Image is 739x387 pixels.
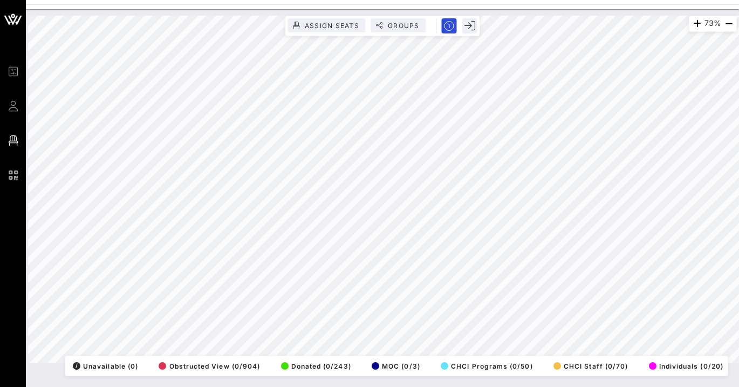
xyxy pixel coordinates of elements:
[73,362,80,370] div: /
[441,362,533,370] span: CHCI Programs (0/50)
[649,362,723,370] span: Individuals (0/20)
[550,358,628,374] button: CHCI Staff (0/70)
[70,358,138,374] button: /Unavailable (0)
[304,22,359,30] span: Assign Seats
[73,362,138,370] span: Unavailable (0)
[371,18,426,32] button: Groups
[372,362,420,370] span: MOC (0/3)
[387,22,420,30] span: Groups
[553,362,628,370] span: CHCI Staff (0/70)
[281,362,351,370] span: Donated (0/243)
[646,358,723,374] button: Individuals (0/20)
[288,18,366,32] button: Assign Seats
[689,16,737,32] div: 73%
[437,358,533,374] button: CHCI Programs (0/50)
[368,358,420,374] button: MOC (0/3)
[155,358,260,374] button: Obstructed View (0/904)
[159,362,260,370] span: Obstructed View (0/904)
[278,358,351,374] button: Donated (0/243)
